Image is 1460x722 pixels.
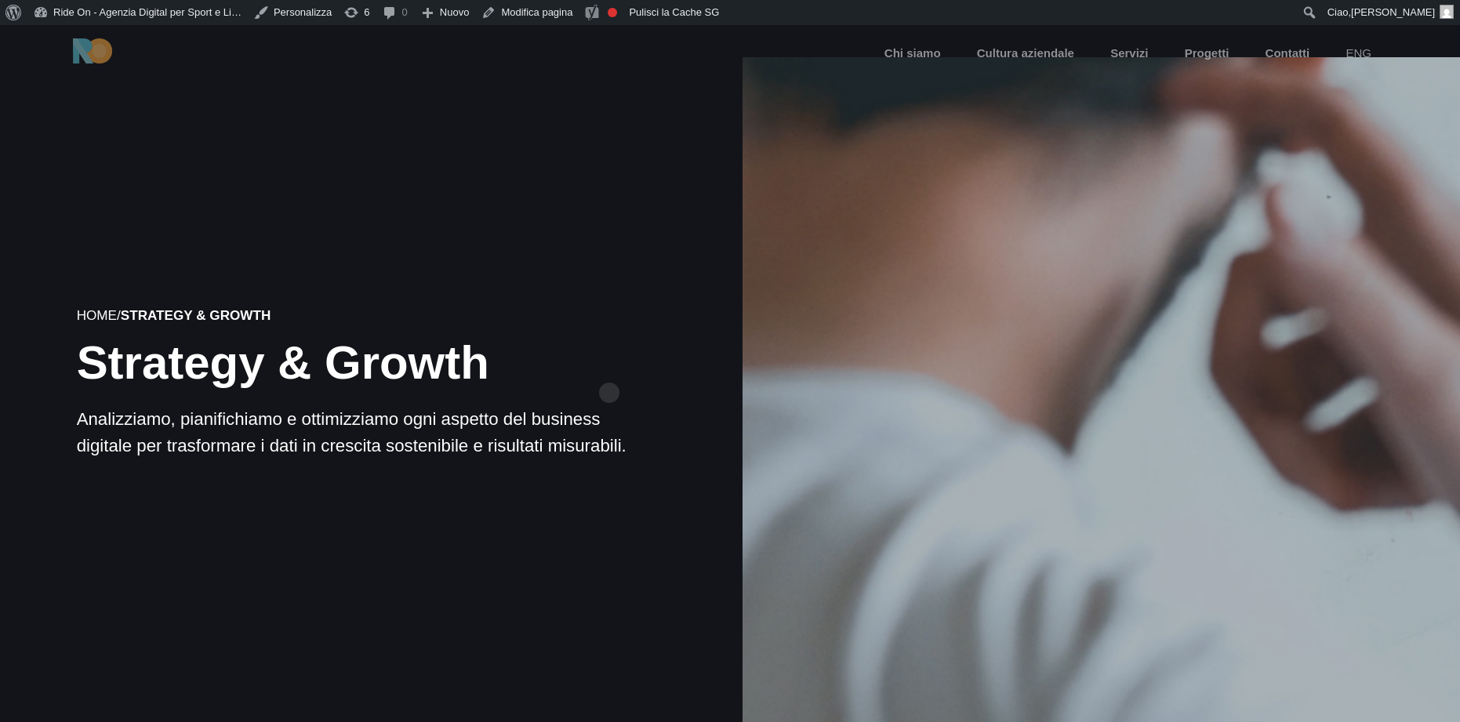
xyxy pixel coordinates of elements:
a: eng [1344,45,1373,62]
a: Chi siamo [883,45,942,62]
a: Servizi [1109,45,1149,62]
div: La frase chiave non è stata impostata [608,8,617,17]
p: Analizziamo, pianifichiamo e ottimizziamo ogni aspetto del business digitale per trasformare i da... [77,406,641,459]
a: Progetti [1183,45,1231,62]
a: Cultura aziendale [975,45,1076,62]
img: Ride On Agency [73,38,112,63]
span: / [77,307,271,323]
strong: Strategy & Growth [121,307,271,323]
span: [PERSON_NAME] [1351,6,1435,18]
h1: Strategy & Growth [77,339,641,386]
a: Home [77,307,117,323]
a: Contatti [1264,45,1312,62]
